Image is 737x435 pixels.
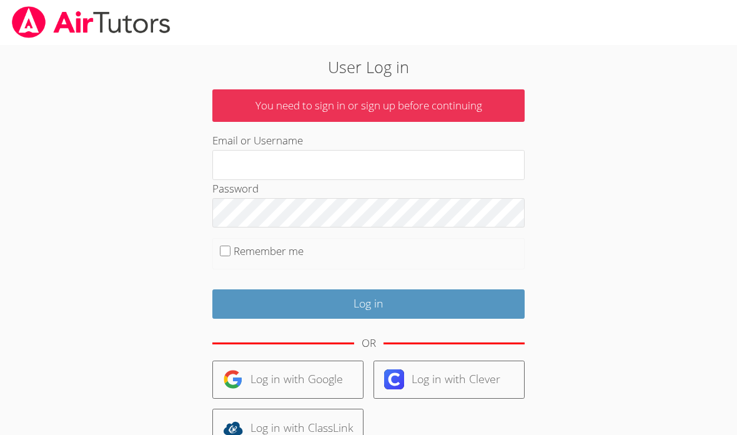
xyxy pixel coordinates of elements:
[212,181,259,196] label: Password
[212,289,525,319] input: Log in
[212,133,303,147] label: Email or Username
[169,55,567,79] h2: User Log in
[362,334,376,352] div: OR
[223,369,243,389] img: google-logo-50288ca7cdecda66e5e0955fdab243c47b7ad437acaf1139b6f446037453330a.svg
[234,244,304,258] label: Remember me
[212,89,525,122] p: You need to sign in or sign up before continuing
[373,361,525,399] a: Log in with Clever
[11,6,172,38] img: airtutors_banner-c4298cdbf04f3fff15de1276eac7730deb9818008684d7c2e4769d2f7ddbe033.png
[384,369,404,389] img: clever-logo-6eab21bc6e7a338710f1a6ff85c0baf02591cd810cc4098c63d3a4b26e2feb20.svg
[212,361,364,399] a: Log in with Google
